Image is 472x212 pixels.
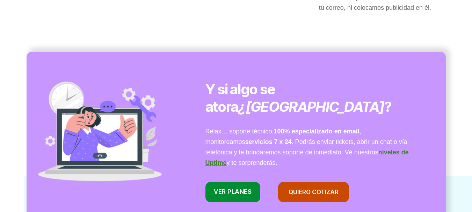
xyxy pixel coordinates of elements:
[205,182,261,203] a: VER Planes
[205,149,409,166] a: niveles de Uptime
[278,182,349,202] a: QUIERO COTIZAR
[205,81,421,116] h3: Y si algo se atora ?
[238,98,384,115] em: ¿[GEOGRAPHIC_DATA]
[35,66,165,196] img: soporte spacemail
[245,138,292,145] strong: servicios 7 x 24
[205,126,421,168] p: Relax… soporte técnico, , monitoreamos . Podrás enviar tickets, abrir un chat o vía telefónica y ...
[274,128,360,135] strong: 100% especializado en email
